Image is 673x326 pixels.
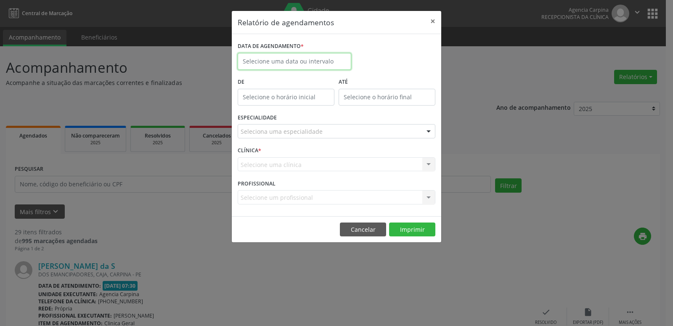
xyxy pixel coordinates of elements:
[238,76,334,89] label: De
[238,40,304,53] label: DATA DE AGENDAMENTO
[238,177,276,190] label: PROFISSIONAL
[339,76,435,89] label: ATÉ
[389,223,435,237] button: Imprimir
[339,89,435,106] input: Selecione o horário final
[238,17,334,28] h5: Relatório de agendamentos
[238,111,277,125] label: ESPECIALIDADE
[241,127,323,136] span: Seleciona uma especialidade
[424,11,441,32] button: Close
[238,89,334,106] input: Selecione o horário inicial
[238,144,261,157] label: CLÍNICA
[340,223,386,237] button: Cancelar
[238,53,351,70] input: Selecione uma data ou intervalo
